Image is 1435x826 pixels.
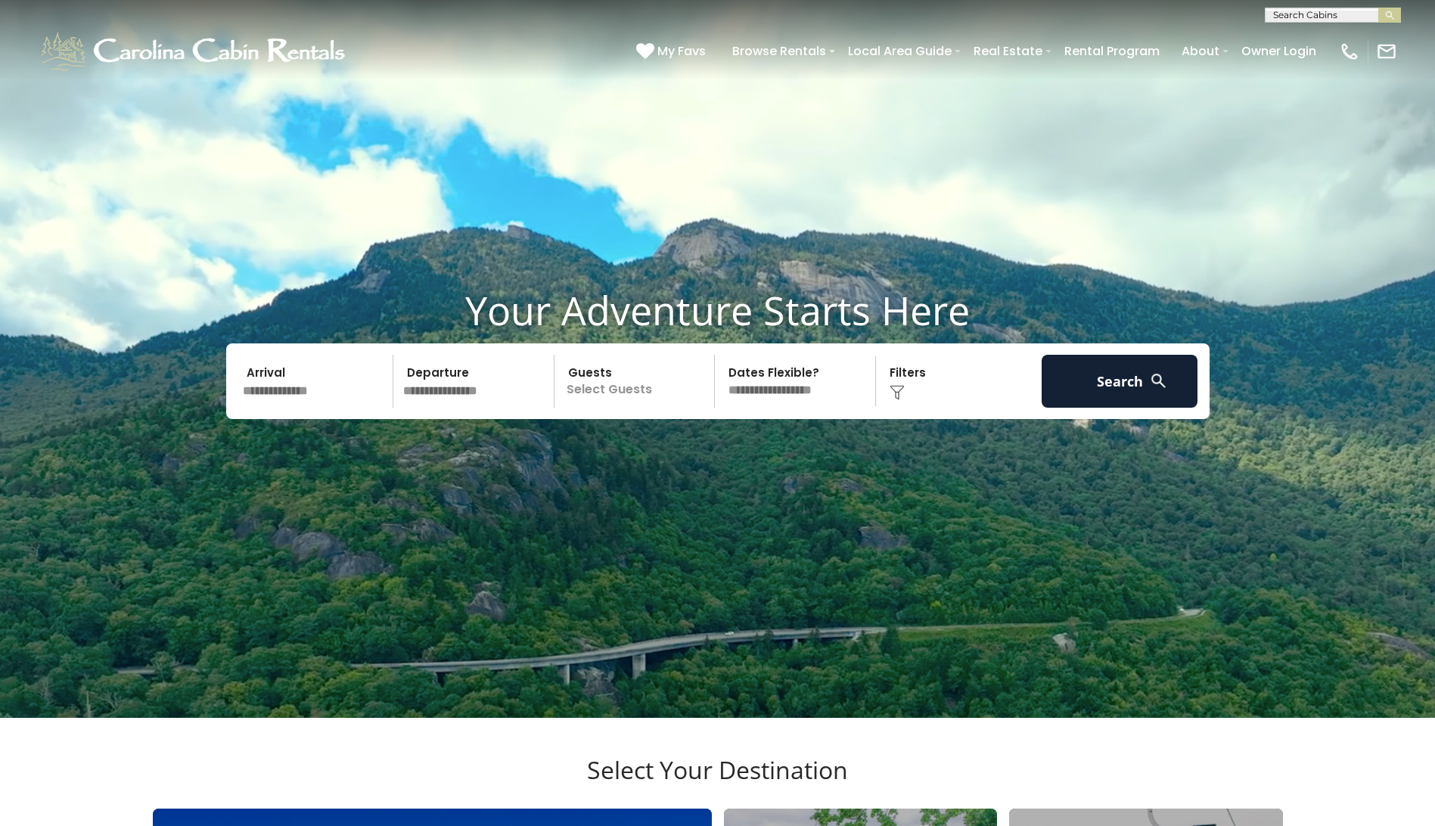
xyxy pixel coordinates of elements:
[1149,371,1168,390] img: search-regular-white.png
[636,42,710,61] a: My Favs
[725,38,834,64] a: Browse Rentals
[890,385,905,400] img: filter--v1.png
[1339,41,1360,62] img: phone-regular-white.png
[840,38,959,64] a: Local Area Guide
[1042,355,1198,408] button: Search
[38,29,352,74] img: White-1-1-2.png
[151,756,1285,809] h3: Select Your Destination
[657,42,706,61] span: My Favs
[1174,38,1227,64] a: About
[1376,41,1397,62] img: mail-regular-white.png
[1057,38,1167,64] a: Rental Program
[966,38,1050,64] a: Real Estate
[11,287,1424,334] h1: Your Adventure Starts Here
[1234,38,1324,64] a: Owner Login
[559,355,715,408] p: Select Guests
